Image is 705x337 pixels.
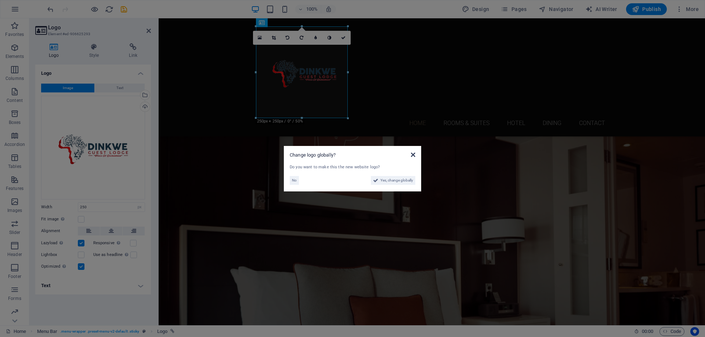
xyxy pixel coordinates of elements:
div: Do you want to make this the new website logo? [290,164,415,171]
span: Yes, change globally [380,176,413,185]
button: No [290,176,299,185]
span: Change logo globally? [290,152,336,158]
span: No [292,176,297,185]
button: Yes, change globally [371,176,415,185]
